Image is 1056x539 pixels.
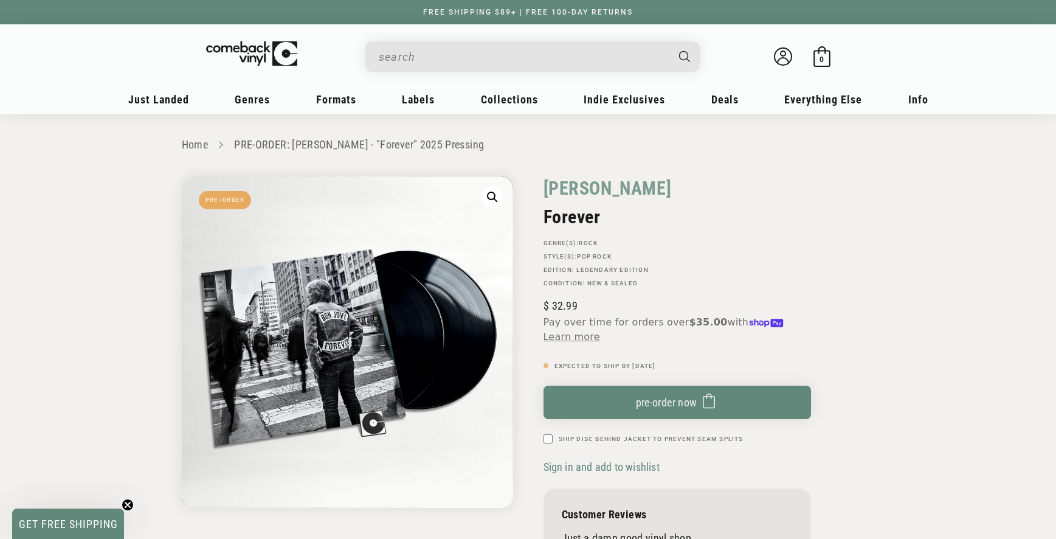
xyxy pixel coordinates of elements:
label: Ship Disc Behind Jacket To Prevent Seam Splits [559,434,744,443]
a: [PERSON_NAME] [544,176,672,200]
button: Sign in and add to wishlist [544,460,663,474]
a: Pop Rock [577,253,612,260]
p: Customer Reviews [562,508,793,521]
a: FREE SHIPPING $89+ | FREE 100-DAY RETURNS [411,8,645,16]
span: Info [908,93,928,106]
span: Everything Else [784,93,862,106]
a: PRE-ORDER: [PERSON_NAME] - "Forever" 2025 Pressing [234,138,484,151]
nav: breadcrumbs [182,136,875,154]
span: Labels [402,93,435,106]
span: Indie Exclusives [584,93,665,106]
p: GENRE(S): [544,240,811,247]
input: When autocomplete results are available use up and down arrows to review and enter to select [379,44,667,69]
span: pre-order now [636,396,697,409]
button: Close teaser [122,499,134,511]
span: Formats [316,93,356,106]
div: GET FREE SHIPPINGClose teaser [12,509,124,539]
span: Expected To Ship By [DATE] [554,363,656,369]
span: Pre-Order [199,191,252,209]
span: 0 [820,55,824,64]
span: GET FREE SHIPPING [19,518,118,530]
h2: Forever [544,206,811,228]
p: Edition: Legendary Edition [544,266,811,274]
p: Condition: New & Sealed [544,280,811,287]
a: Home [182,138,208,151]
a: Rock [579,240,598,246]
span: Collections [481,93,538,106]
span: Genres [235,93,270,106]
span: Sign in and add to wishlist [544,461,660,473]
button: pre-order now [544,386,811,419]
span: $ [544,299,549,312]
button: Search [668,41,701,72]
span: 32.99 [544,299,578,312]
span: Just Landed [128,93,189,106]
p: STYLE(S): [544,253,811,260]
div: Search [365,41,700,72]
span: Deals [711,93,739,106]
